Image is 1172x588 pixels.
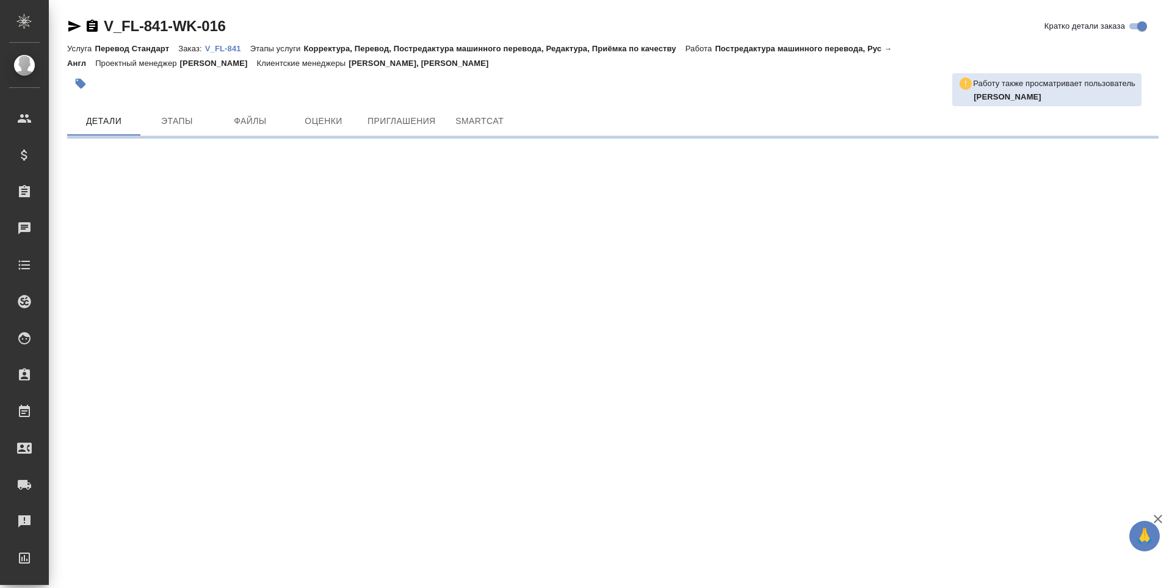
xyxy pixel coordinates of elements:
p: Работа [685,44,715,53]
button: Скопировать ссылку [85,19,99,34]
a: V_FL-841 [205,43,250,53]
span: Детали [74,114,133,129]
p: Этапы услуги [250,44,304,53]
b: [PERSON_NAME] [974,92,1041,101]
p: [PERSON_NAME], [PERSON_NAME] [349,59,497,68]
span: Кратко детали заказа [1044,20,1125,32]
span: Приглашения [367,114,436,129]
p: Фадеева Елена [974,91,1135,103]
p: Работу также просматривает пользователь [973,78,1135,90]
p: Услуга [67,44,95,53]
p: [PERSON_NAME] [180,59,257,68]
span: Этапы [148,114,206,129]
p: Проектный менеджер [95,59,179,68]
button: Скопировать ссылку для ЯМессенджера [67,19,82,34]
button: Добавить тэг [67,70,94,97]
button: 🙏 [1129,521,1160,551]
p: Заказ: [178,44,204,53]
span: Файлы [221,114,280,129]
span: Оценки [294,114,353,129]
p: Клиентские менеджеры [257,59,349,68]
p: Корректура, Перевод, Постредактура машинного перевода, Редактура, Приёмка по качеству [303,44,685,53]
span: SmartCat [450,114,509,129]
p: Перевод Стандарт [95,44,178,53]
span: 🙏 [1134,523,1155,549]
p: V_FL-841 [205,44,250,53]
a: V_FL-841-WK-016 [104,18,226,34]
